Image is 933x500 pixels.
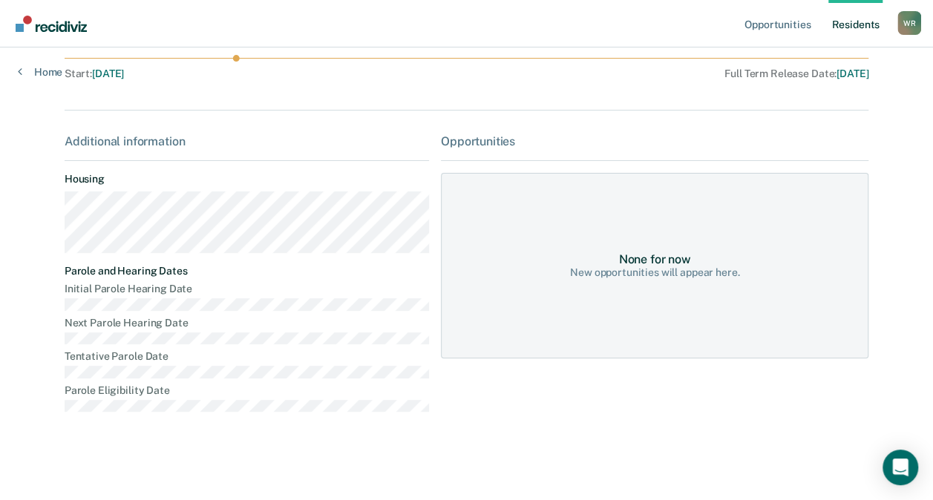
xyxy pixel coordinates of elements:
[16,16,87,32] img: Recidiviz
[65,265,429,277] dt: Parole and Hearing Dates
[18,65,62,79] a: Home
[65,134,429,148] div: Additional information
[65,384,429,397] dt: Parole Eligibility Date
[92,68,124,79] span: [DATE]
[441,134,868,148] div: Opportunities
[897,11,921,35] div: W R
[65,350,429,363] dt: Tentative Parole Date
[883,450,918,485] div: Open Intercom Messenger
[570,266,739,279] div: New opportunities will appear here.
[65,173,429,185] dt: Housing
[897,11,921,35] button: Profile dropdown button
[837,68,868,79] span: [DATE]
[428,68,868,80] div: Full Term Release Date :
[65,317,429,329] dt: Next Parole Hearing Date
[65,283,429,295] dt: Initial Parole Hearing Date
[619,252,691,266] div: None for now
[65,68,422,80] div: Start :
